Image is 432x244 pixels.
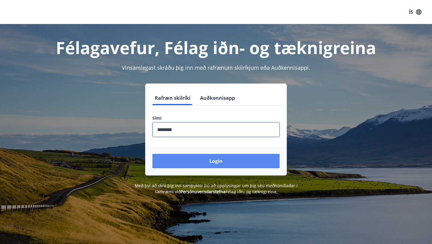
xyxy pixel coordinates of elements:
[152,115,280,121] label: Sími
[152,91,193,105] button: Rafræn skilríki
[198,91,237,105] button: Auðkennisapp
[7,36,425,59] h1: Félagavefur, Félag iðn- og tæknigreina
[122,64,310,71] span: Vinsamlegast skráðu þig inn með rafrænum skilríkjum eða Auðkennisappi.
[181,189,226,194] a: Persónuverndarstefna
[135,183,298,194] span: Með því að skrá þig inn samþykkir þú að upplýsingar um þig séu meðhöndlaðar í samræmi við Félag i...
[406,7,425,17] button: ÍS
[152,154,280,168] button: Login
